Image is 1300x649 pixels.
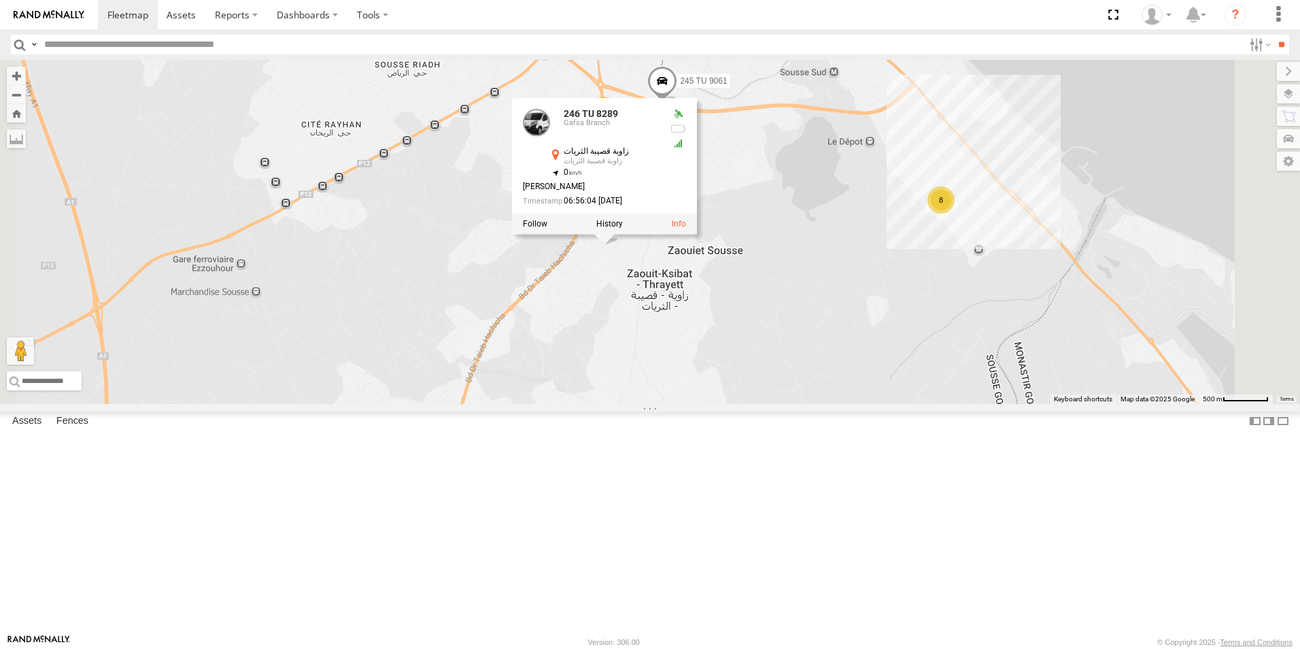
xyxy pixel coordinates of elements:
[14,10,84,20] img: rand-logo.svg
[1220,638,1293,646] a: Terms and Conditions
[523,109,550,136] a: View Asset Details
[1276,412,1290,431] label: Hide Summary Table
[7,85,26,104] button: Zoom out
[523,197,659,206] div: Date/time of location update
[672,220,686,229] a: View Asset Details
[564,157,659,165] div: زاوية قصيبة الثريات
[680,77,727,86] span: 245 TU 9061
[670,138,686,149] div: GSM Signal = 5
[1054,395,1112,404] button: Keyboard shortcuts
[7,104,26,122] button: Zoom Home
[50,412,95,431] label: Fences
[523,183,659,192] div: [PERSON_NAME]
[564,108,618,119] a: 246 TU 8289
[564,167,582,177] span: 0
[7,635,70,649] a: Visit our Website
[588,638,640,646] div: Version: 306.00
[1262,412,1276,431] label: Dock Summary Table to the Right
[7,129,26,148] label: Measure
[927,186,955,214] div: 8
[1280,397,1294,402] a: Terms (opens in new tab)
[523,220,547,229] label: Realtime tracking of Asset
[7,67,26,85] button: Zoom in
[29,35,39,54] label: Search Query
[670,124,686,135] div: No battery health information received from this device.
[1203,395,1222,403] span: 500 m
[5,412,48,431] label: Assets
[1137,5,1176,25] div: Nejah Benkhalifa
[1244,35,1273,54] label: Search Filter Options
[1121,395,1195,403] span: Map data ©2025 Google
[596,220,623,229] label: View Asset History
[564,147,659,156] div: زاوية قصيبة الثريات
[1199,395,1273,404] button: Map Scale: 500 m per 64 pixels
[1248,412,1262,431] label: Dock Summary Table to the Left
[590,97,617,124] div: 2
[7,337,34,365] button: Drag Pegman onto the map to open Street View
[1157,638,1293,646] div: © Copyright 2025 -
[1225,4,1246,26] i: ?
[670,109,686,120] div: Valid GPS Fix
[1277,152,1300,171] label: Map Settings
[564,120,659,128] div: Gafsa Branch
